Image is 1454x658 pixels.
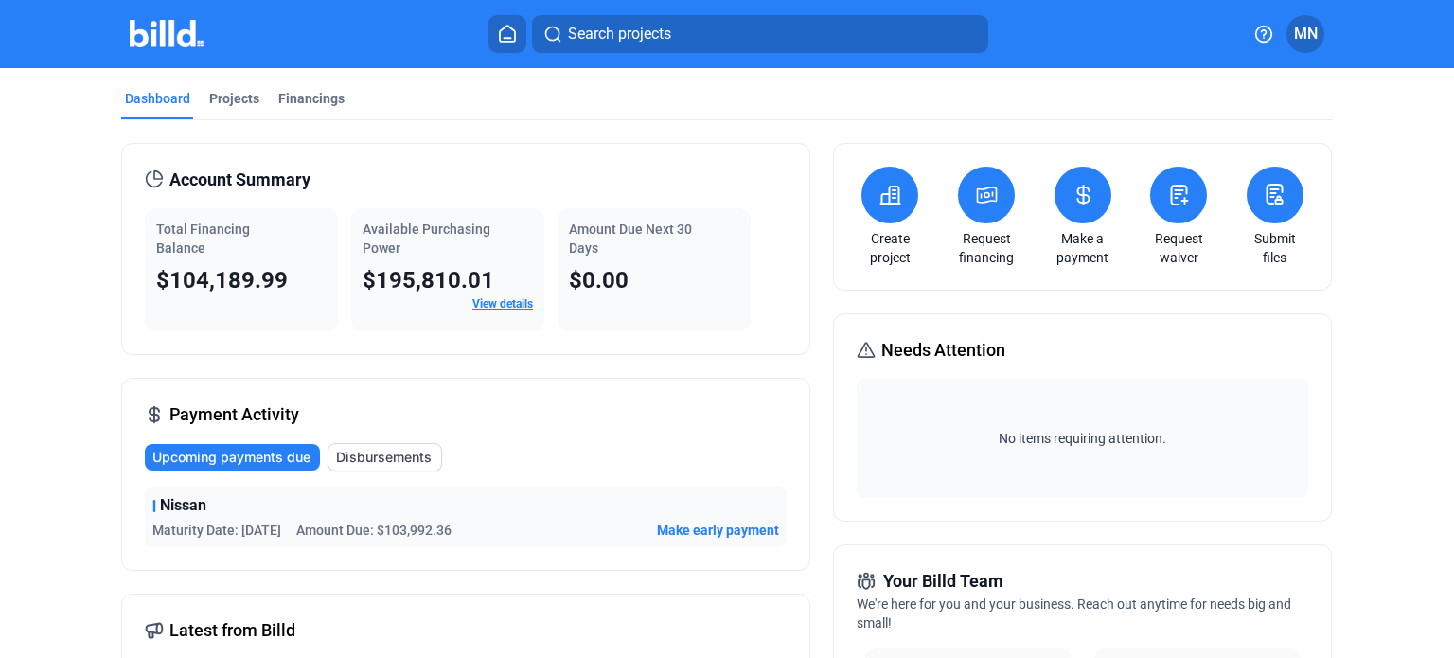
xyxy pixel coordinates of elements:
[881,337,1005,364] span: Needs Attention
[1294,23,1318,45] span: MN
[328,443,442,471] button: Disbursements
[169,401,299,428] span: Payment Activity
[152,448,310,467] span: Upcoming payments due
[145,444,320,471] button: Upcoming payments due
[569,222,692,256] span: Amount Due Next 30 Days
[278,89,345,108] div: Financings
[160,494,206,517] span: Nissan
[472,297,533,311] a: View details
[857,229,923,267] a: Create project
[532,15,988,53] button: Search projects
[336,448,432,467] span: Disbursements
[130,20,204,47] img: Billd Company Logo
[363,267,494,293] span: $195,810.01
[569,267,629,293] span: $0.00
[1145,229,1212,267] a: Request waiver
[156,267,288,293] span: $104,189.99
[125,89,190,108] div: Dashboard
[1242,229,1308,267] a: Submit files
[1050,229,1116,267] a: Make a payment
[169,617,295,644] span: Latest from Billd
[363,222,490,256] span: Available Purchasing Power
[953,229,1020,267] a: Request financing
[209,89,259,108] div: Projects
[156,222,250,256] span: Total Financing Balance
[296,521,452,540] span: Amount Due: $103,992.36
[568,23,671,45] span: Search projects
[883,568,1003,595] span: Your Billd Team
[169,167,310,193] span: Account Summary
[152,521,281,540] span: Maturity Date: [DATE]
[1286,15,1324,53] button: MN
[864,429,1300,448] span: No items requiring attention.
[657,521,779,540] button: Make early payment
[857,596,1291,631] span: We're here for you and your business. Reach out anytime for needs big and small!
